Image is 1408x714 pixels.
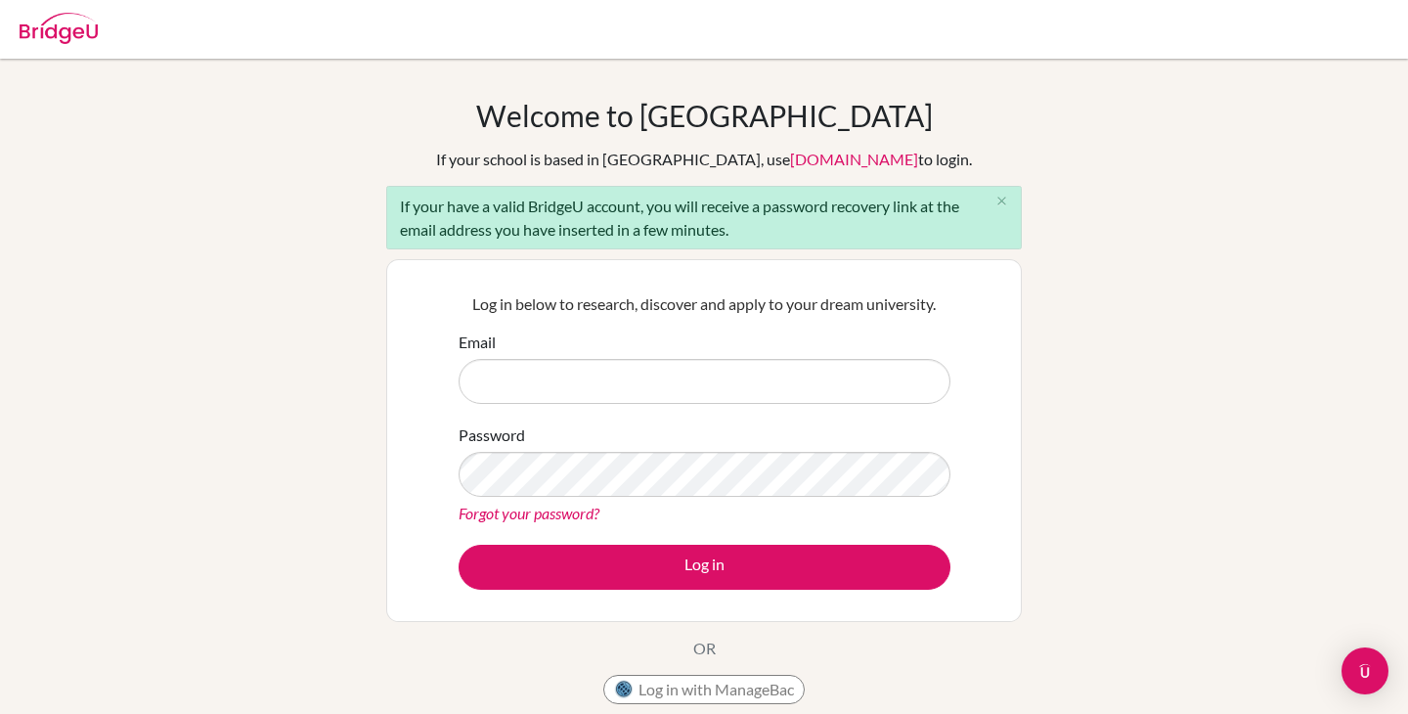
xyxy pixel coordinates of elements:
[994,194,1009,208] i: close
[459,504,599,522] a: Forgot your password?
[459,424,525,447] label: Password
[790,150,918,168] a: [DOMAIN_NAME]
[603,675,805,704] button: Log in with ManageBac
[459,545,950,590] button: Log in
[693,637,716,660] p: OR
[476,98,933,133] h1: Welcome to [GEOGRAPHIC_DATA]
[436,148,972,171] div: If your school is based in [GEOGRAPHIC_DATA], use to login.
[459,292,950,316] p: Log in below to research, discover and apply to your dream university.
[20,13,98,44] img: Bridge-U
[386,186,1022,249] div: If your have a valid BridgeU account, you will receive a password recovery link at the email addr...
[982,187,1021,216] button: Close
[1342,647,1388,694] div: Open Intercom Messenger
[459,331,496,354] label: Email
